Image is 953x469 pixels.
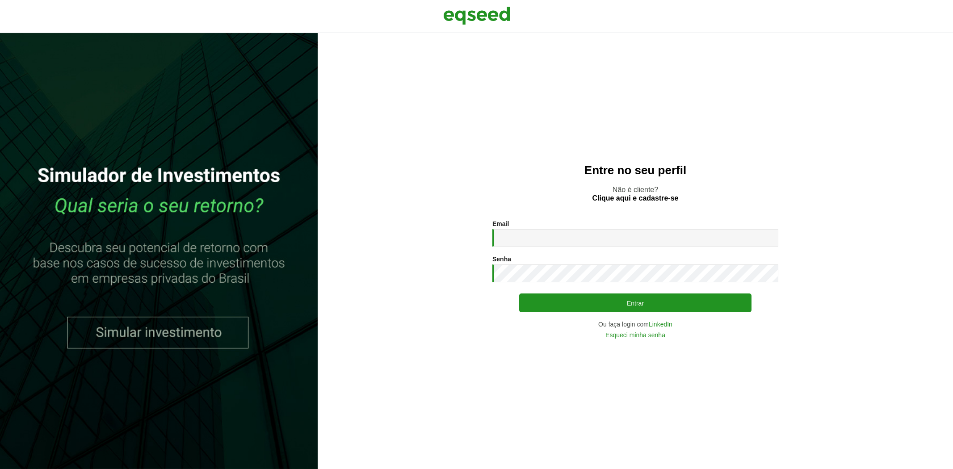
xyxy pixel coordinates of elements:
img: EqSeed Logo [443,4,510,27]
a: Clique aqui e cadastre-se [592,195,679,202]
button: Entrar [519,293,751,312]
a: LinkedIn [649,321,672,327]
h2: Entre no seu perfil [336,164,935,177]
label: Senha [492,256,511,262]
p: Não é cliente? [336,185,935,202]
label: Email [492,221,509,227]
div: Ou faça login com [492,321,778,327]
a: Esqueci minha senha [605,332,665,338]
